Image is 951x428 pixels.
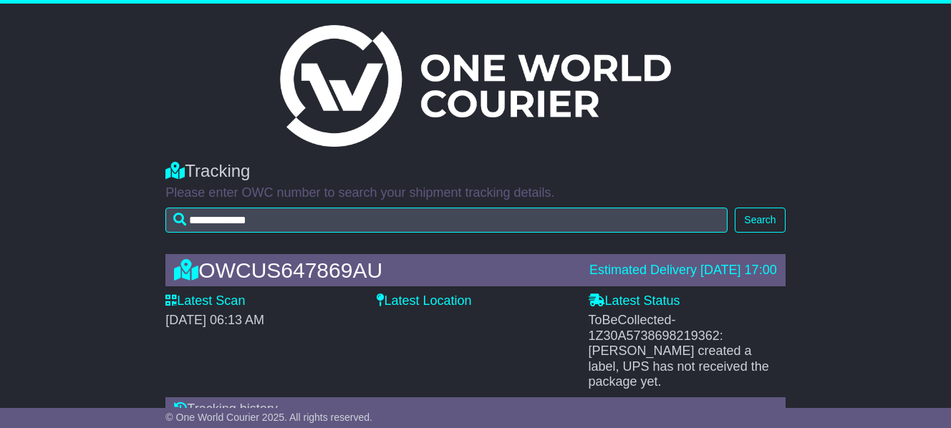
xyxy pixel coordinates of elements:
[589,313,769,389] span: ToBeCollected
[589,293,680,309] label: Latest Status
[165,161,785,182] div: Tracking
[377,293,471,309] label: Latest Location
[165,313,264,327] span: [DATE] 06:13 AM
[165,412,372,423] span: © One World Courier 2025. All rights reserved.
[589,313,769,389] span: - 1Z30A5738698219362: [PERSON_NAME] created a label, UPS has not received the package yet.
[167,258,582,282] div: OWCUS647869AU
[735,208,785,233] button: Search
[165,185,785,201] p: Please enter OWC number to search your shipment tracking details.
[165,397,785,422] div: Tracking history
[589,263,777,278] div: Estimated Delivery [DATE] 17:00
[165,293,245,309] label: Latest Scan
[280,25,671,147] img: Light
